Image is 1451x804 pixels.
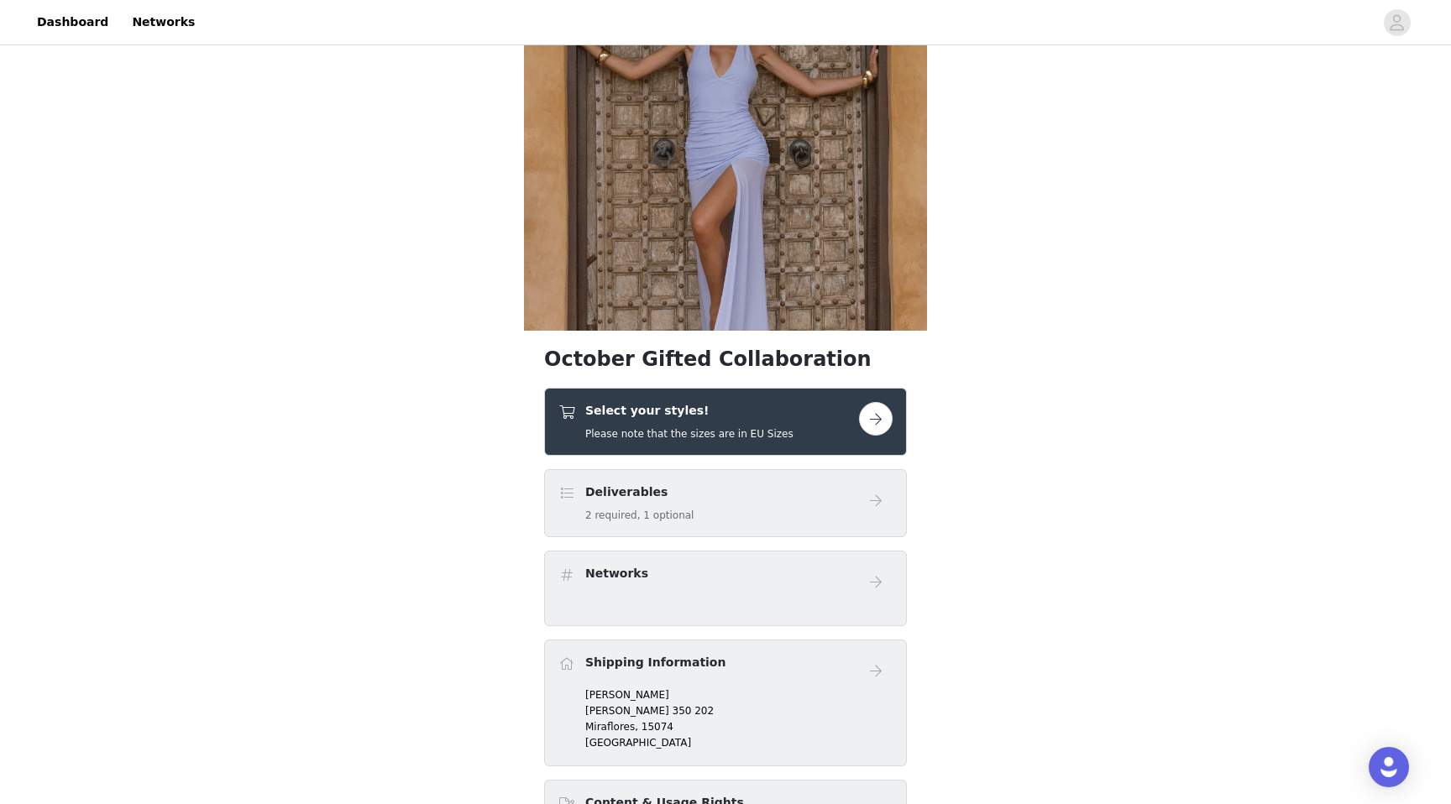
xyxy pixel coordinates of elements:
[122,3,205,41] a: Networks
[544,344,907,374] h1: October Gifted Collaboration
[1389,9,1405,36] div: avatar
[27,3,118,41] a: Dashboard
[544,469,907,537] div: Deliverables
[585,703,893,718] p: [PERSON_NAME] 350 202
[585,483,694,501] h4: Deliverables
[585,508,694,523] h5: 2 required, 1 optional
[585,402,794,420] h4: Select your styles!
[585,735,893,750] p: [GEOGRAPHIC_DATA]
[544,640,907,766] div: Shipping Information
[544,551,907,626] div: Networks
[585,721,638,733] span: Miraflores,
[585,687,893,702] p: [PERSON_NAME]
[585,426,794,441] h5: Please note that the sizes are in EU Sizes
[585,654,725,671] h4: Shipping Information
[642,721,673,733] span: 15074
[544,388,907,456] div: Select your styles!
[1369,747,1409,787] div: Open Intercom Messenger
[585,565,648,582] h4: Networks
